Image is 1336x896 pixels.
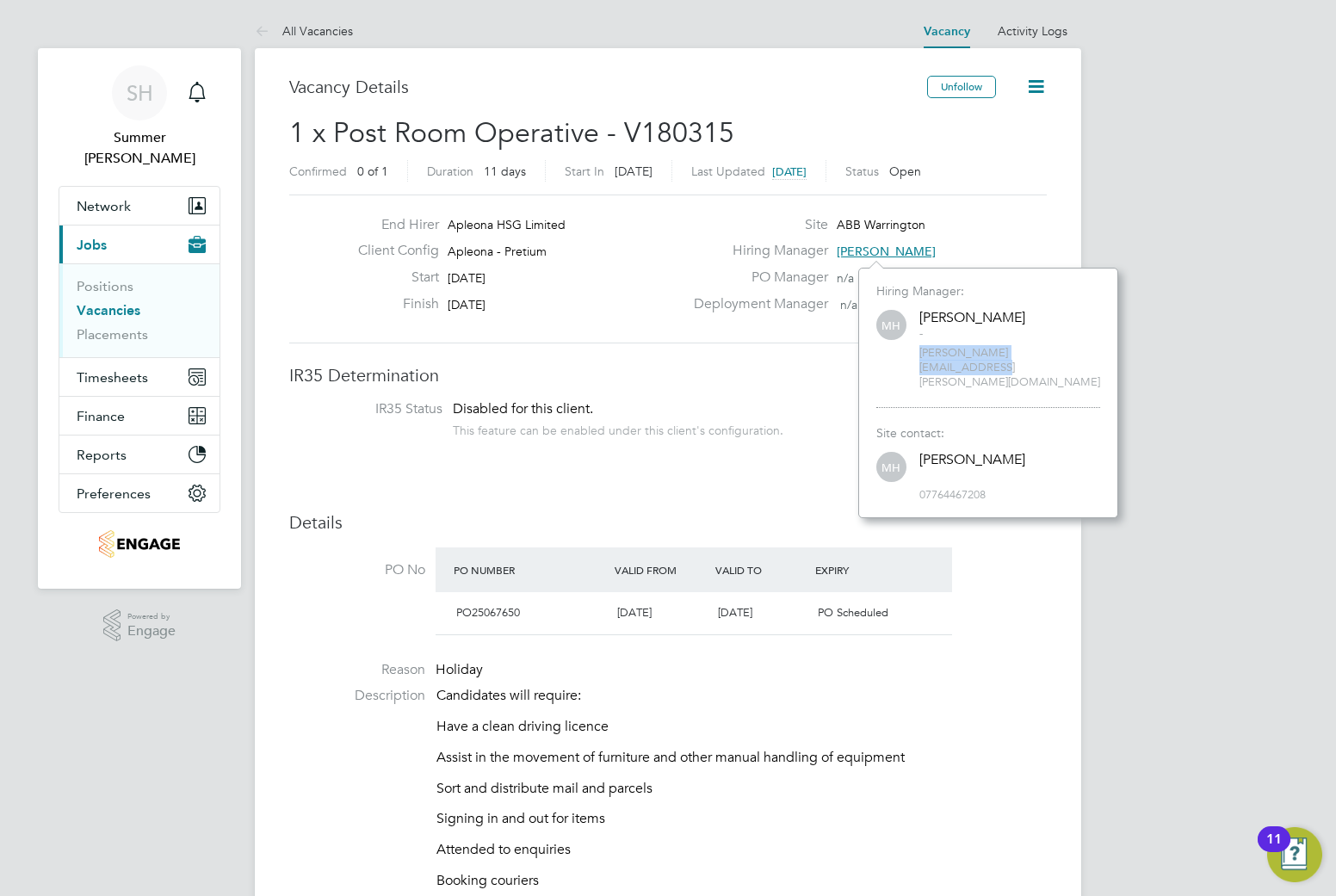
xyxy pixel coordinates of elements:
span: [DATE] [617,605,652,620]
p: Signing in and out for items [436,810,1047,828]
h3: Details [289,511,1047,534]
span: Network [77,198,131,214]
label: Site [683,216,828,234]
p: Booking couriers [436,872,1047,890]
nav: Main navigation [38,48,241,589]
a: Activity Logs [998,23,1067,39]
span: 0 of 1 [357,164,388,179]
div: 11 [1266,839,1282,862]
a: Placements [77,326,148,343]
span: Finance [77,408,125,424]
label: Description [289,687,425,705]
div: Jobs [59,263,220,357]
button: Unfollow [927,76,996,98]
span: [DATE] [448,270,486,286]
span: Jobs [77,237,107,253]
span: Apleona - Pretium [448,244,547,259]
span: - [919,327,1025,342]
span: [DATE] [772,164,807,179]
p: Have a clean driving licence [436,718,1047,736]
button: Reports [59,436,220,473]
button: Network [59,187,220,225]
a: Vacancy [924,24,970,39]
span: ABB Warrington [837,217,925,232]
span: Engage [127,624,176,639]
a: Vacancies [77,302,140,318]
span: [PERSON_NAME][EMAIL_ADDRESS][PERSON_NAME][DOMAIN_NAME] [919,346,1100,390]
label: Hiring Manager [683,242,828,260]
button: Jobs [59,226,220,263]
button: Timesheets [59,358,220,396]
span: [PERSON_NAME] [837,244,936,259]
span: PO Scheduled [818,605,888,620]
h3: Vacancy Details [289,76,927,98]
div: Site contact: [876,425,1100,441]
span: Holiday [436,661,483,678]
label: Duration [427,164,473,179]
a: All Vacancies [255,23,353,39]
div: PO Number [449,554,610,585]
button: Finance [59,397,220,435]
label: Confirmed [289,164,347,179]
p: Attended to enquiries [436,841,1047,859]
a: Positions [77,278,133,294]
span: SH [127,82,153,104]
div: Hiring Manager: [876,283,1100,299]
img: romaxrecruitment-logo-retina.png [99,530,179,558]
span: MH [876,311,906,341]
span: 1 x Post Room Operative - V180315 [289,116,734,150]
label: Status [845,164,879,179]
div: Valid To [711,554,812,585]
div: This feature can be enabled under this client's configuration. [453,418,783,438]
div: [PERSON_NAME] [919,309,1025,327]
div: Expiry [811,554,912,585]
a: Go to home page [59,530,220,558]
span: Timesheets [77,369,148,386]
label: Last Updated [691,164,765,179]
label: Finish [344,295,439,313]
span: Summer Hadden [59,127,220,169]
span: [DATE] [718,605,752,620]
span: Reports [77,447,127,463]
label: Start [344,269,439,287]
h3: IR35 Determination [289,364,1047,386]
div: Valid From [610,554,711,585]
label: Start In [565,164,604,179]
span: [DATE] [448,297,486,312]
span: n/a [840,297,857,312]
span: Preferences [77,485,151,502]
label: PO Manager [683,269,828,287]
label: Client Config [344,242,439,260]
span: Apleona HSG Limited [448,217,566,232]
span: Disabled for this client. [453,400,593,417]
span: [DATE] [615,164,653,179]
span: 07764467208 [919,488,1100,503]
span: PO25067650 [456,605,520,620]
label: End Hirer [344,216,439,234]
p: Sort and distribute mail and parcels [436,780,1047,798]
button: Open Resource Center, 11 new notifications [1267,827,1322,882]
label: Reason [289,661,425,679]
p: Assist in the movement of furniture and other manual handling of equipment [436,749,1047,767]
label: IR35 Status [306,400,442,418]
p: Candidates will require: [436,687,1047,705]
label: Deployment Manager [683,295,828,313]
span: Powered by [127,609,176,624]
span: MH [876,453,906,483]
span: n/a [837,270,854,286]
label: PO No [289,561,425,579]
div: [PERSON_NAME] [919,451,1025,469]
button: Preferences [59,474,220,512]
span: Open [889,164,921,179]
a: SHSummer [PERSON_NAME] [59,65,220,169]
a: Powered byEngage [103,609,176,642]
span: 11 days [484,164,526,179]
